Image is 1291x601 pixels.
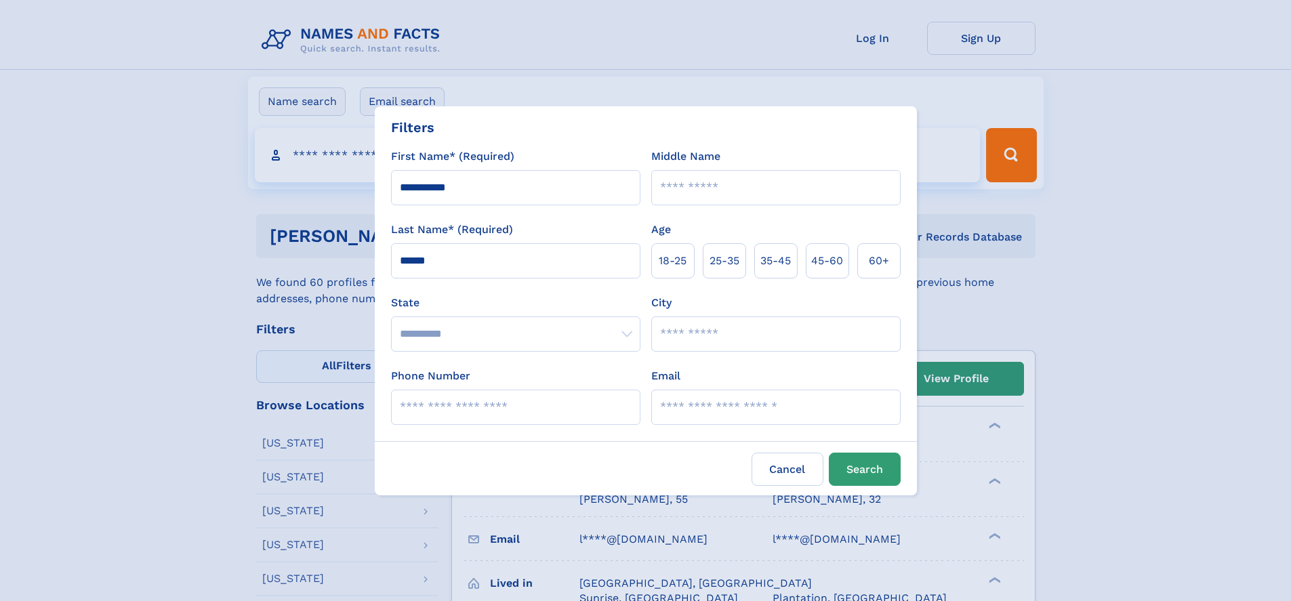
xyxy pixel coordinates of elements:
label: Phone Number [391,368,470,384]
span: 18‑25 [659,253,687,269]
label: State [391,295,640,311]
label: City [651,295,672,311]
span: 35‑45 [760,253,791,269]
span: 25‑35 [710,253,739,269]
label: Middle Name [651,148,720,165]
span: 60+ [869,253,889,269]
label: Last Name* (Required) [391,222,513,238]
label: First Name* (Required) [391,148,514,165]
label: Age [651,222,671,238]
button: Search [829,453,901,486]
label: Email [651,368,680,384]
label: Cancel [752,453,823,486]
div: Filters [391,117,434,138]
span: 45‑60 [811,253,843,269]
